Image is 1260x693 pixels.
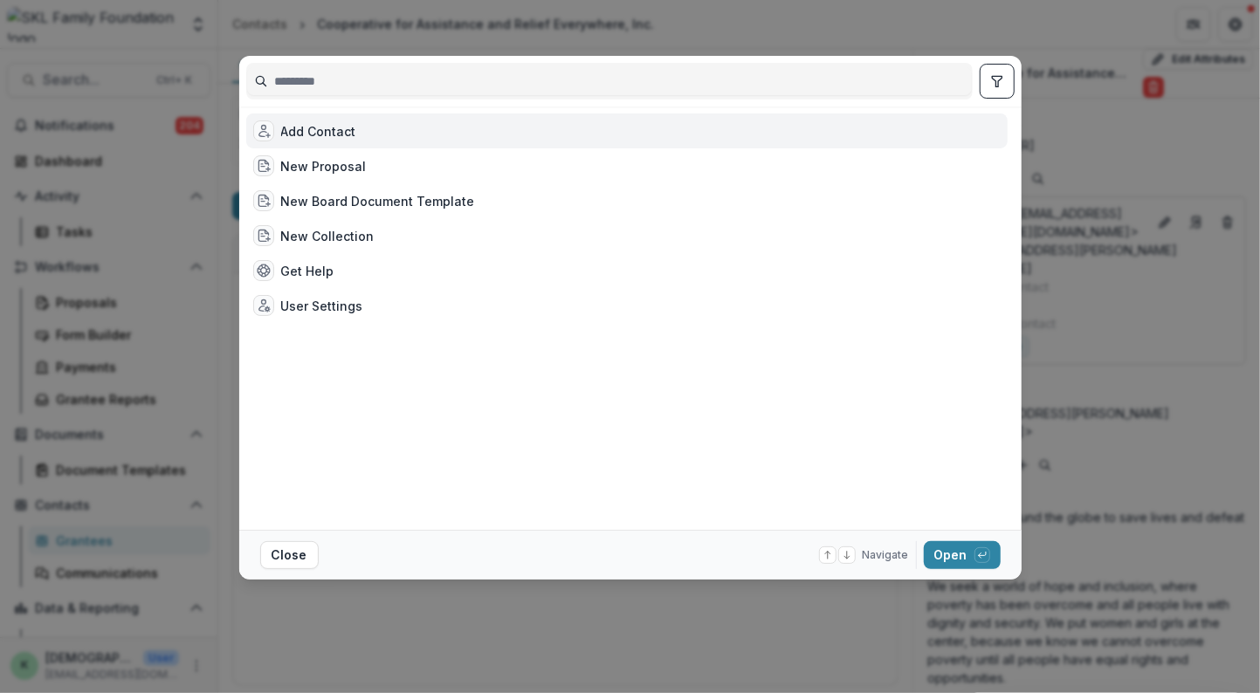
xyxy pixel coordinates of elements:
[980,64,1015,99] button: toggle filters
[863,547,909,563] span: Navigate
[281,192,475,210] div: New Board Document Template
[281,262,334,280] div: Get Help
[924,541,1001,569] button: Open
[281,297,363,315] div: User Settings
[281,122,356,141] div: Add Contact
[281,157,367,175] div: New Proposal
[260,541,319,569] button: Close
[281,227,375,245] div: New Collection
